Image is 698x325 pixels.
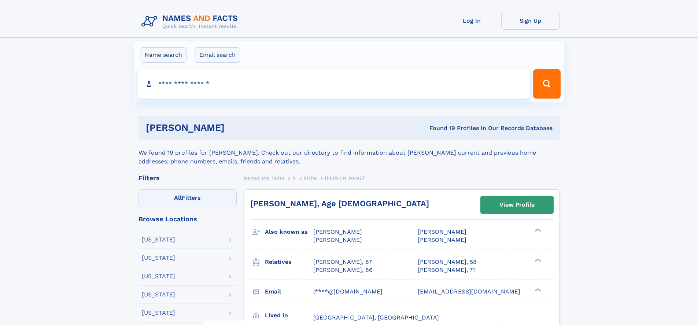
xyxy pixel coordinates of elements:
div: Browse Locations [139,216,237,222]
h3: Also known as [265,226,313,238]
h3: Lived in [265,309,313,322]
div: ❯ [533,228,542,233]
div: Found 19 Profiles In Our Records Database [327,124,553,132]
button: Search Button [533,69,560,99]
span: [PERSON_NAME] [313,236,362,243]
label: Email search [195,47,240,63]
h3: Email [265,285,313,298]
div: We found 19 profiles for [PERSON_NAME]. Check out our directory to find information about [PERSON... [139,140,560,166]
a: [PERSON_NAME], Age [DEMOGRAPHIC_DATA] [250,199,429,208]
span: All [174,194,182,201]
span: Riche [304,176,317,181]
a: [PERSON_NAME], 86 [313,266,373,274]
span: [PERSON_NAME] [325,176,364,181]
span: R [292,176,296,181]
span: [GEOGRAPHIC_DATA], [GEOGRAPHIC_DATA] [313,314,439,321]
h3: Relatives [265,256,313,268]
img: Logo Names and Facts [139,12,244,32]
label: Filters [139,189,237,207]
div: View Profile [499,196,535,213]
a: Names and Facts [244,173,284,182]
a: Sign Up [501,12,560,30]
input: search input [138,69,530,99]
a: Riche [304,173,317,182]
div: [US_STATE] [142,292,175,298]
a: [PERSON_NAME], 87 [313,258,372,266]
a: R [292,173,296,182]
span: [EMAIL_ADDRESS][DOMAIN_NAME] [418,288,520,295]
a: [PERSON_NAME], 71 [418,266,475,274]
span: [PERSON_NAME] [313,228,362,235]
div: [US_STATE] [142,255,175,261]
label: Name search [140,47,187,63]
div: [US_STATE] [142,310,175,316]
div: [US_STATE] [142,273,175,279]
div: ❯ [533,287,542,292]
a: View Profile [481,196,553,214]
span: [PERSON_NAME] [418,236,466,243]
a: [PERSON_NAME], 58 [418,258,477,266]
span: [PERSON_NAME] [418,228,466,235]
h1: [PERSON_NAME] [146,123,327,132]
a: Log In [443,12,501,30]
div: ❯ [533,258,542,262]
div: [US_STATE] [142,237,175,243]
div: Filters [139,175,237,181]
